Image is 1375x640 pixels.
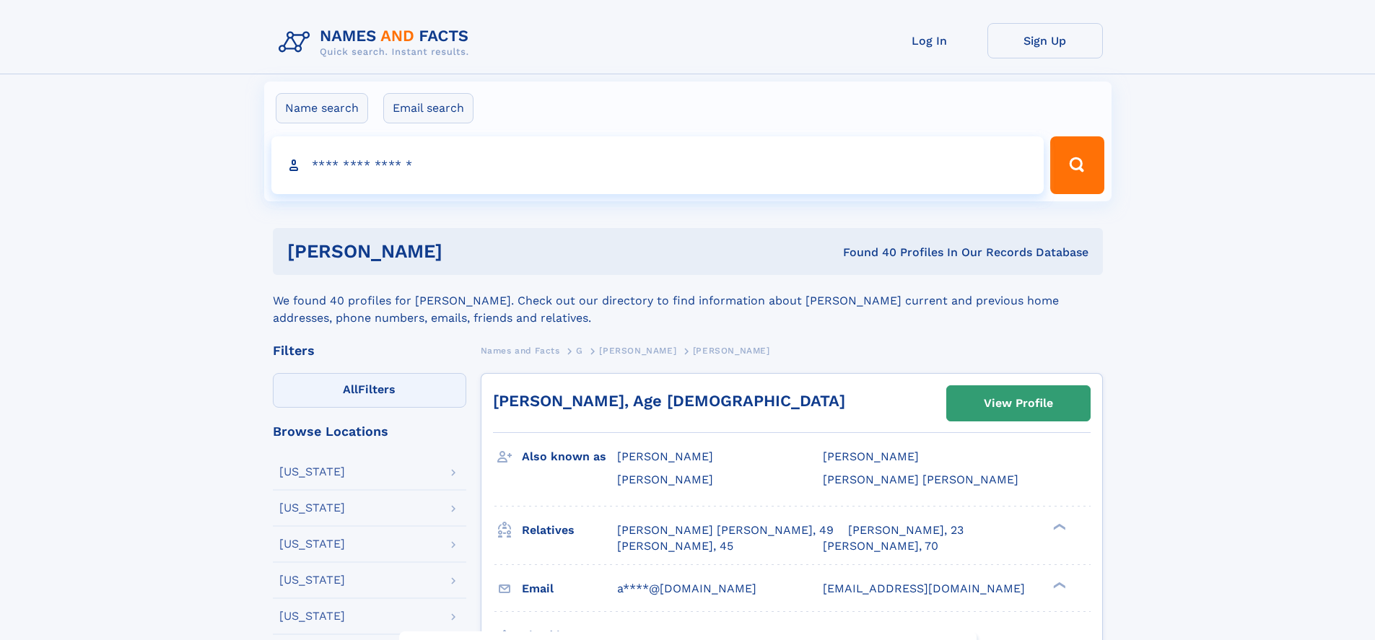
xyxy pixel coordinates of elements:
[522,518,617,543] h3: Relatives
[848,522,964,538] a: [PERSON_NAME], 23
[271,136,1044,194] input: search input
[522,577,617,601] h3: Email
[273,425,466,438] div: Browse Locations
[522,444,617,469] h3: Also known as
[823,538,938,554] a: [PERSON_NAME], 70
[984,387,1053,420] div: View Profile
[1049,580,1067,589] div: ❯
[642,245,1088,260] div: Found 40 Profiles In Our Records Database
[693,346,770,356] span: [PERSON_NAME]
[279,466,345,478] div: [US_STATE]
[823,473,1018,486] span: [PERSON_NAME] [PERSON_NAME]
[273,23,481,62] img: Logo Names and Facts
[872,23,987,58] a: Log In
[279,574,345,586] div: [US_STATE]
[617,450,713,463] span: [PERSON_NAME]
[823,582,1025,595] span: [EMAIL_ADDRESS][DOMAIN_NAME]
[599,341,676,359] a: [PERSON_NAME]
[599,346,676,356] span: [PERSON_NAME]
[383,93,473,123] label: Email search
[1049,522,1067,531] div: ❯
[617,522,834,538] a: [PERSON_NAME] [PERSON_NAME], 49
[279,502,345,514] div: [US_STATE]
[279,538,345,550] div: [US_STATE]
[273,275,1103,327] div: We found 40 profiles for [PERSON_NAME]. Check out our directory to find information about [PERSON...
[576,341,583,359] a: G
[1050,136,1104,194] button: Search Button
[273,373,466,408] label: Filters
[287,242,643,260] h1: [PERSON_NAME]
[617,473,713,486] span: [PERSON_NAME]
[823,450,919,463] span: [PERSON_NAME]
[273,344,466,357] div: Filters
[276,93,368,123] label: Name search
[947,386,1090,421] a: View Profile
[617,538,733,554] a: [PERSON_NAME], 45
[343,382,358,396] span: All
[481,341,560,359] a: Names and Facts
[493,392,845,410] a: [PERSON_NAME], Age [DEMOGRAPHIC_DATA]
[576,346,583,356] span: G
[987,23,1103,58] a: Sign Up
[279,610,345,622] div: [US_STATE]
